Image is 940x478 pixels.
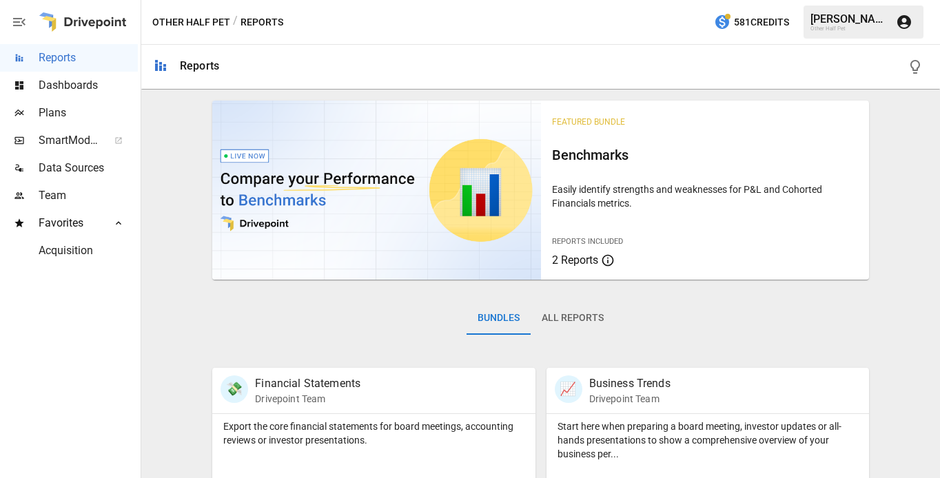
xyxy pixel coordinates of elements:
div: [PERSON_NAME] [810,12,888,25]
span: Reports [39,50,138,66]
span: Reports Included [552,237,623,246]
div: 💸 [221,375,248,403]
div: / [233,14,238,31]
span: Data Sources [39,160,138,176]
span: Acquisition [39,242,138,259]
span: Team [39,187,138,204]
button: Other Half Pet [152,14,230,31]
button: Bundles [467,302,531,335]
h6: Benchmarks [552,144,858,166]
div: Reports [180,59,219,72]
button: 581Credits [708,10,795,35]
div: 📈 [555,375,582,403]
button: All Reports [531,302,615,335]
p: Export the core financial statements for board meetings, accounting reviews or investor presentat... [223,419,524,447]
p: Financial Statements [255,375,360,392]
p: Business Trends [589,375,671,392]
img: video thumbnail [212,101,540,280]
span: Favorites [39,215,99,231]
span: Featured Bundle [552,117,625,127]
span: SmartModel [39,132,99,149]
span: Dashboards [39,77,138,94]
p: Drivepoint Team [255,392,360,406]
span: Plans [39,105,138,121]
span: 581 Credits [734,14,789,31]
div: Other Half Pet [810,25,888,32]
span: 2 Reports [552,253,598,267]
p: Drivepoint Team [589,392,671,406]
span: ™ [99,130,108,147]
p: Start here when preparing a board meeting, investor updates or all-hands presentations to show a ... [558,419,858,461]
p: Easily identify strengths and weaknesses for P&L and Cohorted Financials metrics. [552,183,858,210]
